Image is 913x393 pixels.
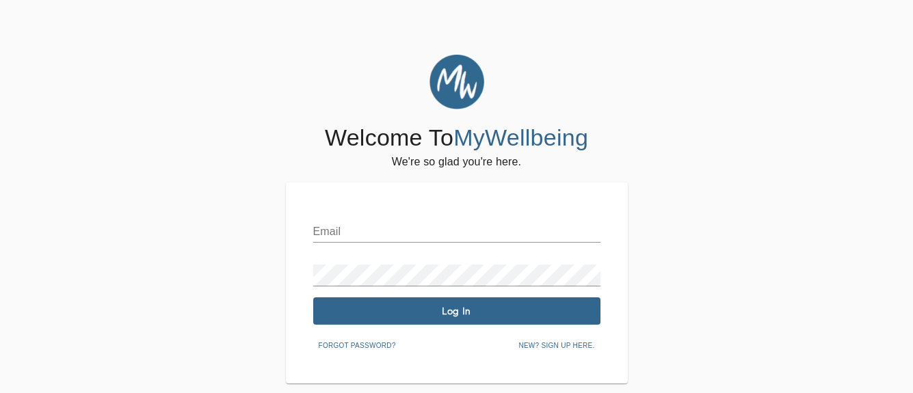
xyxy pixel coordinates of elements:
[313,339,401,350] a: Forgot password?
[313,336,401,356] button: Forgot password?
[518,340,594,352] span: New? Sign up here.
[313,297,600,325] button: Log In
[453,124,588,150] span: MyWellbeing
[319,340,396,352] span: Forgot password?
[392,152,521,172] h6: We're so glad you're here.
[325,124,588,152] h4: Welcome To
[319,305,595,318] span: Log In
[513,336,600,356] button: New? Sign up here.
[429,55,484,109] img: MyWellbeing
